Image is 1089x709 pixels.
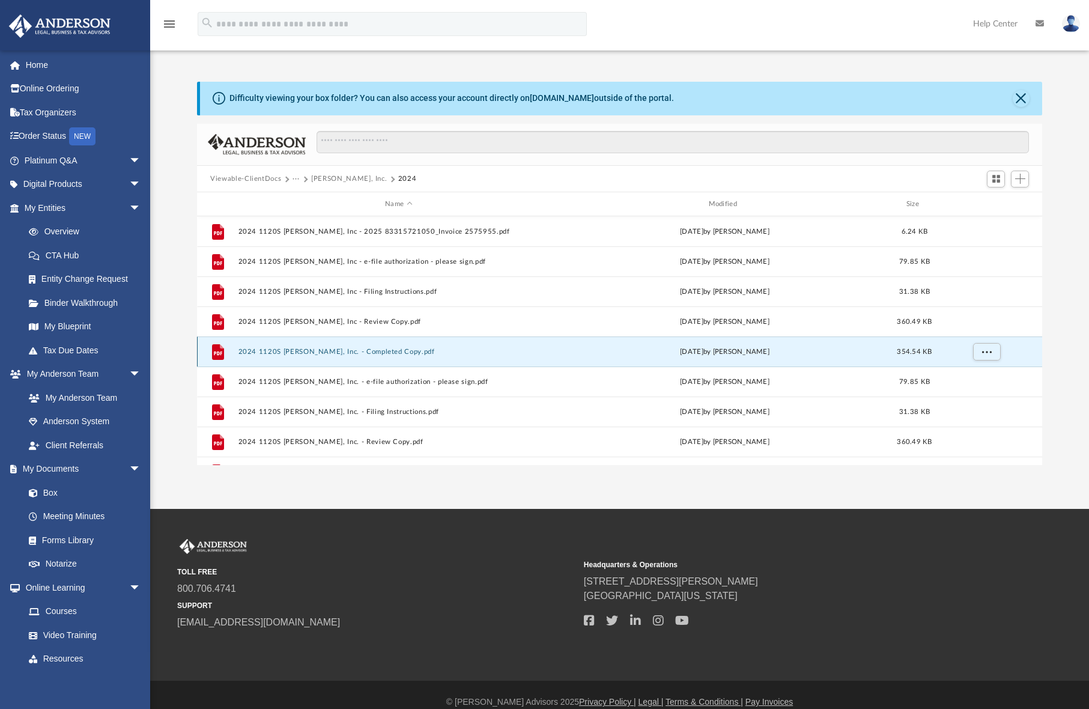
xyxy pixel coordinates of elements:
[639,697,664,707] a: Legal |
[238,199,559,210] div: Name
[745,697,793,707] a: Pay Invoices
[8,362,153,386] a: My Anderson Teamarrow_drop_down
[129,362,153,387] span: arrow_drop_down
[293,174,300,184] button: ···
[238,408,559,416] button: 2024 1120S [PERSON_NAME], Inc. - Filing Instructions.pdf
[17,220,159,244] a: Overview
[944,199,1028,210] div: id
[17,647,153,671] a: Resources
[565,377,885,388] div: [DATE] by [PERSON_NAME]
[8,124,159,149] a: Order StatusNEW
[8,148,159,172] a: Platinum Q&Aarrow_drop_down
[177,567,575,577] small: TOLL FREE
[398,174,417,184] button: 2024
[238,378,559,386] button: 2024 1120S [PERSON_NAME], Inc. - e-file authorization - please sign.pdf
[564,199,885,210] div: Modified
[311,174,387,184] button: [PERSON_NAME], Inc.
[17,433,153,457] a: Client Referrals
[584,591,738,601] a: [GEOGRAPHIC_DATA][US_STATE]
[8,576,153,600] a: Online Learningarrow_drop_down
[210,174,281,184] button: Viewable-ClientDocs
[530,93,594,103] a: [DOMAIN_NAME]
[584,559,982,570] small: Headquarters & Operations
[17,623,147,647] a: Video Training
[17,338,159,362] a: Tax Due Dates
[202,199,232,210] div: id
[129,196,153,221] span: arrow_drop_down
[666,697,743,707] a: Terms & Conditions |
[565,287,885,297] div: [DATE] by [PERSON_NAME]
[987,171,1005,187] button: Switch to Grid View
[17,481,147,505] a: Box
[565,227,885,237] div: [DATE] by [PERSON_NAME]
[17,267,159,291] a: Entity Change Request
[17,600,153,624] a: Courses
[129,172,153,197] span: arrow_drop_down
[162,17,177,31] i: menu
[899,258,930,265] span: 79.85 KB
[17,386,147,410] a: My Anderson Team
[899,409,930,415] span: 31.38 KB
[238,258,559,266] button: 2024 1120S [PERSON_NAME], Inc - e-file authorization - please sign.pdf
[902,228,928,235] span: 6.24 KB
[238,228,559,236] button: 2024 1120S [PERSON_NAME], Inc - 2025 83315721050_Invoice 2575955.pdf
[238,288,559,296] button: 2024 1120S [PERSON_NAME], Inc - Filing Instructions.pdf
[584,576,758,586] a: [STREET_ADDRESS][PERSON_NAME]
[238,438,559,446] button: 2024 1120S [PERSON_NAME], Inc. - Review Copy.pdf
[129,148,153,173] span: arrow_drop_down
[8,53,159,77] a: Home
[899,288,930,295] span: 31.38 KB
[177,617,340,627] a: [EMAIL_ADDRESS][DOMAIN_NAME]
[177,539,249,555] img: Anderson Advisors Platinum Portal
[897,348,932,355] span: 354.54 KB
[17,315,153,339] a: My Blueprint
[1011,171,1029,187] button: Add
[229,92,674,105] div: Difficulty viewing your box folder? You can also access your account directly on outside of the p...
[177,600,575,611] small: SUPPORT
[891,199,939,210] div: Size
[8,77,159,101] a: Online Ordering
[897,318,932,325] span: 360.49 KB
[177,583,236,594] a: 800.706.4741
[8,172,159,196] a: Digital Productsarrow_drop_down
[129,576,153,600] span: arrow_drop_down
[150,696,1089,708] div: © [PERSON_NAME] Advisors 2025
[238,318,559,326] button: 2024 1120S [PERSON_NAME], Inc - Review Copy.pdf
[8,100,159,124] a: Tax Organizers
[565,317,885,327] div: [DATE] by [PERSON_NAME]
[973,343,1001,361] button: More options
[579,697,636,707] a: Privacy Policy |
[317,131,1029,154] input: Search files and folders
[17,243,159,267] a: CTA Hub
[197,216,1042,465] div: grid
[1013,90,1030,107] button: Close
[8,457,153,481] a: My Documentsarrow_drop_down
[1062,15,1080,32] img: User Pic
[565,347,885,358] div: [DATE] by [PERSON_NAME]
[129,457,153,482] span: arrow_drop_down
[17,552,153,576] a: Notarize
[17,291,159,315] a: Binder Walkthrough
[565,437,885,448] div: [DATE] by [PERSON_NAME]
[5,14,114,38] img: Anderson Advisors Platinum Portal
[565,407,885,418] div: [DATE] by [PERSON_NAME]
[162,23,177,31] a: menu
[238,348,559,356] button: 2024 1120S [PERSON_NAME], Inc. - Completed Copy.pdf
[17,410,153,434] a: Anderson System
[897,439,932,445] span: 360.49 KB
[17,505,153,529] a: Meeting Minutes
[17,528,147,552] a: Forms Library
[565,257,885,267] div: [DATE] by [PERSON_NAME]
[69,127,96,145] div: NEW
[8,196,159,220] a: My Entitiesarrow_drop_down
[201,16,214,29] i: search
[899,379,930,385] span: 79.85 KB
